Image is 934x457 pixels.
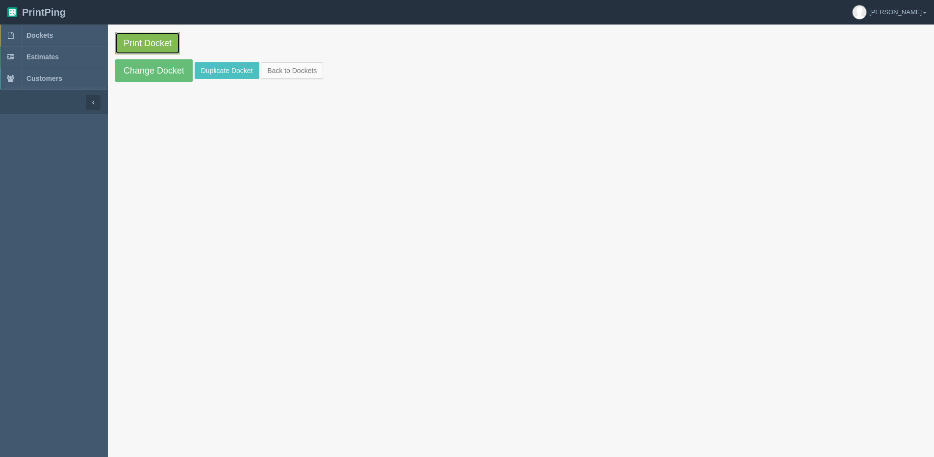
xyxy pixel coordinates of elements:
a: Print Docket [115,32,180,54]
span: Dockets [26,31,53,39]
img: avatar_default-7531ab5dedf162e01f1e0bb0964e6a185e93c5c22dfe317fb01d7f8cd2b1632c.jpg [853,5,866,19]
a: Change Docket [115,59,193,82]
span: Customers [26,75,62,82]
img: logo-3e63b451c926e2ac314895c53de4908e5d424f24456219fb08d385ab2e579770.png [7,7,17,17]
a: Back to Dockets [261,62,323,79]
span: Estimates [26,53,59,61]
a: Duplicate Docket [195,62,259,79]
